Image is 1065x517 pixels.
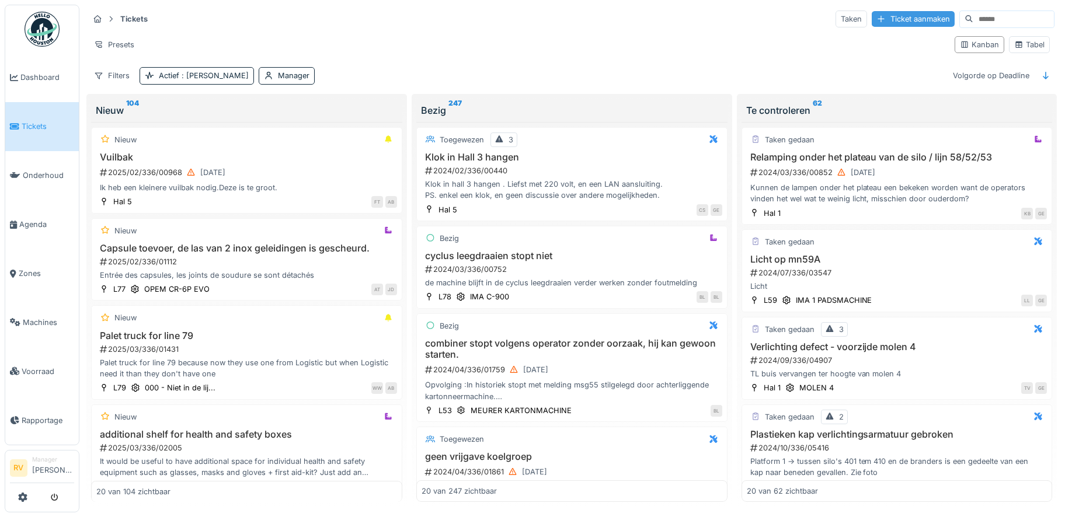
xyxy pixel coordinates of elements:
a: Machines [5,298,79,347]
div: Ik heb een kleinere vuilbak nodig.Deze is te groot. [96,182,397,193]
div: AT [371,284,383,295]
div: IMA 1 PADSMACHINE [796,295,872,306]
div: JD [385,284,397,295]
div: CS [697,204,708,216]
h3: Vuilbak [96,152,397,163]
div: Hal 5 [438,204,457,215]
a: RV Manager[PERSON_NAME] [10,455,74,483]
div: GE [711,204,722,216]
div: L77 [113,284,126,295]
div: Nieuw [114,411,137,422]
div: Klok in hall 3 hangen . Liefst met 220 volt, en een LAN aansluiting. PS. enkel een klok, en geen ... [422,179,722,201]
span: Agenda [19,219,74,230]
div: Nieuw [114,134,137,145]
div: TL buis vervangen ter hoogte van molen 4 [747,368,1047,379]
div: Ticket aanmaken [872,11,955,27]
div: It would be useful to have additional space for individual health and safety equipment such as gl... [96,456,397,478]
div: [DATE] [522,466,547,477]
div: 2024/09/336/04907 [749,355,1047,366]
div: Presets [89,36,140,53]
div: Nieuw [114,312,137,323]
div: MEURER KARTONMACHINE [471,405,572,416]
div: 20 van 104 zichtbaar [96,485,170,497]
div: 2024/03/336/00852 [749,165,1047,180]
span: Rapportage [22,415,74,426]
span: Onderhoud [23,170,74,181]
div: Palet truck for line 79 because now they use one from Logistic but when Logistic need it than the... [96,357,397,379]
div: Kanban [960,39,999,50]
div: [DATE] [200,167,225,178]
div: BL [697,291,708,303]
div: 3 [509,134,513,145]
a: Agenda [5,200,79,249]
div: Kunnen de lampen onder het plateau een bekeken worden want de operators vinden het wel wat te wei... [747,182,1047,204]
a: Zones [5,249,79,298]
div: Opvolging :In historiek stopt met melding msg55 stilgelegd door achterliggende kartonneermachine.... [422,379,722,401]
div: Hal 5 [113,196,132,207]
div: Taken gedaan [765,236,815,247]
span: Dashboard [20,72,74,83]
span: Voorraad [22,366,74,377]
span: : [PERSON_NAME] [179,71,249,80]
a: Tickets [5,102,79,151]
div: L78 [438,291,451,302]
a: Voorraad [5,347,79,396]
div: OPEM CR-6P EVO [144,284,210,295]
div: Licht [747,281,1047,292]
li: RV [10,459,27,477]
a: Onderhoud [5,151,79,200]
div: 20 van 62 zichtbaar [747,485,818,497]
div: 2024/10/336/05416 [749,442,1047,453]
div: Taken gedaan [765,134,815,145]
div: 2024/04/336/01759 [424,362,722,377]
div: 2024/04/336/01861 [424,464,722,479]
img: Badge_color-CXgf-gQk.svg [25,12,60,47]
h3: geen vrijgave koelgroep [422,451,722,462]
div: GE [1035,295,1047,306]
div: Actief [159,70,249,81]
div: MOLEN 4 [799,382,834,393]
div: Hal 1 [764,208,781,219]
div: Filters [89,67,135,84]
h3: cyclus leegdraaien stopt niet [422,250,722,261]
div: BL [711,405,722,417]
h3: Klok in Hall 3 hangen [422,152,722,163]
li: [PERSON_NAME] [32,455,74,480]
div: Taken gedaan [765,411,815,422]
div: de machine blijft in de cyclus leegdraaien verder werken zonder foutmelding [422,277,722,288]
div: GE [1035,382,1047,394]
div: LL [1021,295,1033,306]
h3: additional shelf for health and safety boxes [96,429,397,440]
div: Entrée des capsules, les joints de soudure se sont détachés [96,270,397,281]
div: L59 [764,295,777,306]
div: Tabel [1014,39,1045,50]
div: AB [385,382,397,394]
div: 2025/02/336/00968 [99,165,397,180]
div: 3 [839,324,844,335]
div: [DATE] [851,167,876,178]
div: Bezig [421,103,723,117]
div: Toegewezen [440,434,484,445]
div: Taken gedaan [765,324,815,335]
div: Manager [32,455,74,464]
div: 000 - Niet in de lij... [145,382,215,393]
h3: Palet truck for line 79 [96,330,397,341]
div: 20 van 247 zichtbaar [422,485,497,497]
a: Rapportage [5,396,79,445]
div: Te controleren [746,103,1048,117]
div: FT [371,196,383,208]
h3: Capsule toevoer, de las van 2 inox geleidingen is gescheurd. [96,243,397,254]
div: Volgorde op Deadline [948,67,1035,84]
div: Bezig [440,233,459,244]
div: Nieuw [96,103,398,117]
div: Nieuw [114,225,137,236]
div: TV [1021,382,1033,394]
div: GE [1035,208,1047,219]
sup: 62 [813,103,822,117]
div: IMA C-900 [470,291,509,302]
div: 2024/07/336/03547 [749,267,1047,278]
div: [DATE] [523,364,548,375]
h3: combiner stopt volgens operator zonder oorzaak, hij kan gewoon starten. [422,338,722,360]
span: Tickets [22,121,74,132]
div: WW [371,382,383,394]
